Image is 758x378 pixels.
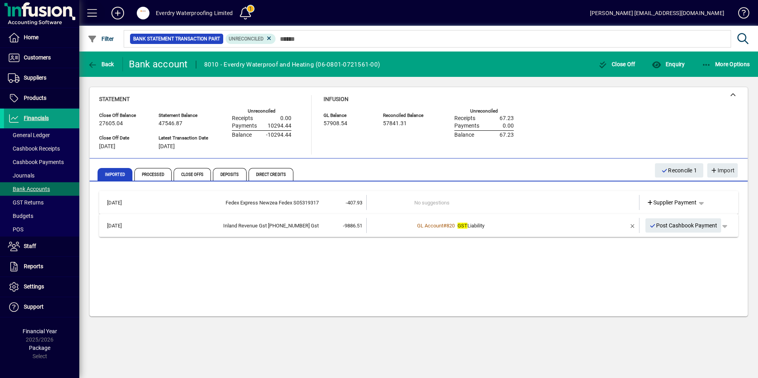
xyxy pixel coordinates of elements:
span: More Options [702,61,750,67]
button: Enquiry [650,57,687,71]
a: Settings [4,277,79,297]
span: Direct Credits [249,168,293,181]
a: General Ledger [4,128,79,142]
span: Unreconciled [229,36,264,42]
span: Filter [88,36,114,42]
a: Knowledge Base [732,2,748,27]
span: 10294.44 [268,123,291,129]
span: Close Offs [174,168,211,181]
span: [DATE] [159,143,175,150]
td: [DATE] [103,218,140,233]
a: GL Account#820 [414,221,457,230]
span: Home [24,34,38,40]
a: Staff [4,237,79,256]
span: Cashbook Payments [8,159,64,165]
span: Package [29,345,50,351]
button: Profile [130,6,156,20]
span: Budgets [8,213,33,219]
span: Latest Transaction Date [159,136,208,141]
button: Back [86,57,116,71]
span: Enquiry [652,61,685,67]
span: 57841.31 [383,120,407,127]
button: Add [105,6,130,20]
span: POS [8,226,23,233]
a: Suppliers [4,68,79,88]
span: Supplier Payment [647,199,697,207]
span: 67.23 [500,115,514,122]
a: POS [4,223,79,236]
div: Inland Revenue Gst 116-087-464 Gst [140,222,319,230]
span: -407.93 [346,200,362,206]
a: Cashbook Payments [4,155,79,169]
span: [DATE] [99,143,115,150]
span: Payments [232,123,257,129]
span: Statement Balance [159,113,208,118]
span: -9886.51 [343,223,362,229]
a: Cashbook Receipts [4,142,79,155]
em: GST [457,223,467,229]
div: 8010 - Everdry Waterproof and Heating (06-0801-0721561-00) [204,58,380,71]
a: Products [4,88,79,108]
span: Journals [8,172,34,179]
td: No suggestions [414,195,593,210]
span: Post Cashbook Payment [649,219,718,232]
a: Budgets [4,209,79,223]
button: Filter [86,32,116,46]
span: Import [710,164,735,177]
span: Balance [454,132,474,138]
span: Reconciled Balance [383,113,431,118]
span: 820 [446,223,455,229]
span: Financials [24,115,49,121]
span: Close Off [598,61,635,67]
span: Receipts [454,115,475,122]
span: Support [24,304,44,310]
span: Liability [457,223,484,229]
a: Home [4,28,79,48]
span: Cashbook Receipts [8,145,60,152]
button: Close Off [596,57,637,71]
div: Fedex Express Newzea Fedex S05319317 [140,199,319,207]
a: Support [4,297,79,317]
span: GL Account [417,223,443,229]
span: GL Balance [323,113,371,118]
span: General Ledger [8,132,50,138]
span: Deposits [213,168,247,181]
span: Close Off Date [99,136,147,141]
span: 47546.87 [159,120,182,127]
span: 67.23 [500,132,514,138]
button: Remove [626,219,639,232]
span: Settings [24,283,44,290]
span: 27605.04 [99,120,123,127]
label: Unreconciled [248,109,276,114]
a: Journals [4,169,79,182]
span: Reports [24,263,43,269]
span: Suppliers [24,74,46,81]
label: Unreconciled [470,109,498,114]
mat-expansion-panel-header: [DATE]Inland Revenue Gst [PHONE_NUMBER] Gst-9886.51GL Account#820GSTLiabilityPost Cashbook Payment [99,214,738,237]
span: Imported [98,168,132,181]
span: Payments [454,123,479,129]
span: Back [88,61,114,67]
span: # [443,223,446,229]
a: Reports [4,257,79,277]
span: Close Off Balance [99,113,147,118]
span: Products [24,95,46,101]
div: Bank account [129,58,188,71]
span: Customers [24,54,51,61]
button: Reconcile 1 [655,163,703,178]
div: Everdry Waterproofing Limited [156,7,233,19]
td: [DATE] [103,195,140,210]
span: 0.00 [503,123,514,129]
div: [PERSON_NAME] [EMAIL_ADDRESS][DOMAIN_NAME] [590,7,724,19]
span: Reconcile 1 [661,164,697,177]
span: Bank Statement Transaction Part [133,35,220,43]
span: Receipts [232,115,253,122]
span: Bank Accounts [8,186,50,192]
span: 57908.54 [323,120,347,127]
span: -10294.44 [266,132,291,138]
span: Financial Year [23,328,57,334]
a: GST Returns [4,196,79,209]
mat-expansion-panel-header: [DATE]Fedex Express Newzea Fedex S05319317-407.93No suggestionsSupplier Payment [99,191,738,214]
app-page-header-button: Back [79,57,123,71]
span: Staff [24,243,36,249]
